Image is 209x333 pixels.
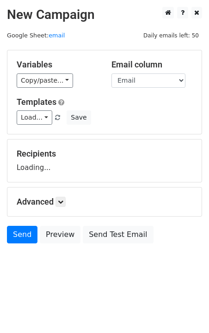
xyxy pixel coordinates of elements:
small: Google Sheet: [7,32,65,39]
button: Save [67,110,91,125]
h5: Recipients [17,149,192,159]
a: Preview [40,226,80,243]
a: Send [7,226,37,243]
div: Loading... [17,149,192,173]
span: Daily emails left: 50 [140,30,202,41]
a: Copy/paste... [17,73,73,88]
a: Templates [17,97,56,107]
a: Load... [17,110,52,125]
h5: Advanced [17,197,192,207]
h2: New Campaign [7,7,202,23]
a: Daily emails left: 50 [140,32,202,39]
h5: Variables [17,60,98,70]
h5: Email column [111,60,192,70]
a: Send Test Email [83,226,153,243]
a: email [49,32,65,39]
